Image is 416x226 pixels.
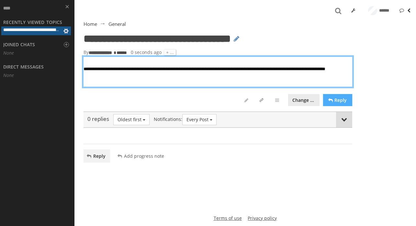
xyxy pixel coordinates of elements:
span: Notifications: [154,116,217,122]
span: 0 seconds ago [131,49,162,55]
a: More... [271,94,285,108]
span: Add progress note [124,153,164,159]
h3: Recently viewed topics [3,20,62,25]
li: 0 replies [87,115,109,123]
a: Euro 2025 Elemeleri Gecemi Uzatıyor [1,27,59,35]
i: None [3,50,14,56]
span: Topic actions [62,27,70,35]
a: Terms of use [214,215,242,221]
a: Privacy policy [248,215,277,221]
b: Reply [93,153,106,159]
button: + [64,42,69,47]
a: Home [81,18,100,30]
b: Reply [334,97,347,103]
a: Edit [240,94,253,108]
button: Oldest first [113,114,150,125]
a: Change ... [288,94,320,106]
button: Every Post [182,114,217,125]
a: Link to this post [256,94,268,108]
button: Recent posts [394,4,416,17]
button: + ... [164,49,176,55]
a: General [106,18,129,30]
span: By [84,49,89,55]
i: None [3,72,14,78]
h3: Direct Messages [3,65,44,69]
h3: Joined Chats [3,42,35,47]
